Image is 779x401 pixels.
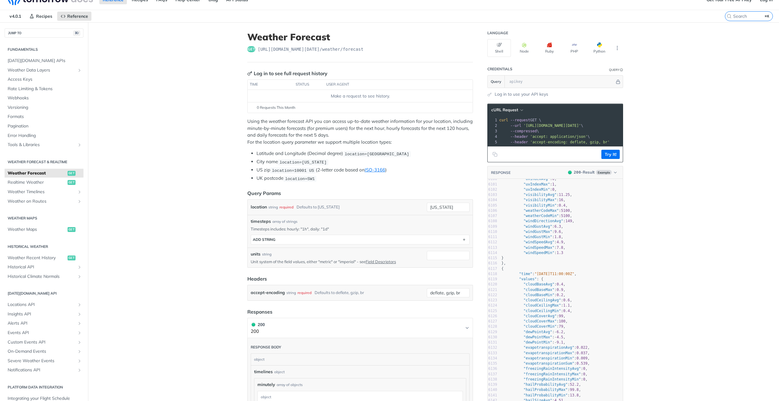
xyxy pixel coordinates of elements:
span: 1.1 [563,303,570,307]
span: 99 [559,314,563,318]
span: location=10001 US [272,168,314,173]
span: : , [501,272,577,276]
span: - [554,330,556,334]
span: Reference [67,13,88,19]
div: 1 [488,117,498,123]
span: : , [501,288,566,292]
span: curl [499,118,508,122]
div: 6121 [488,287,497,292]
div: 6114 [488,250,497,256]
span: : , [501,298,572,302]
span: 4.9 [557,240,563,244]
span: Versioning [8,105,82,111]
a: Error Handling [5,131,83,140]
span: 0 [552,187,554,192]
span: 0.4 [563,309,570,313]
span: "cloudCeilingMax" [523,303,561,307]
a: Log in to use your API keys [495,91,548,97]
span: 0.2 [557,293,563,297]
span: Formats [8,114,82,120]
span: Webhooks [8,95,82,101]
a: Reference [57,12,91,21]
h2: Weather Forecast & realtime [5,159,83,165]
span: : { [501,277,543,281]
button: Query [488,75,505,88]
span: "dewPointMax" [523,335,552,339]
span: : , [501,224,563,229]
a: Notifications APIShow subpages for Notifications API [5,366,83,375]
button: cURL Request [489,107,525,113]
button: Ruby [537,39,561,57]
div: 6106 [488,208,497,213]
a: On-Demand EventsShow subpages for On-Demand Events [5,347,83,356]
span: : , [501,187,557,192]
span: : , [501,240,566,244]
span: get [68,256,76,260]
span: : , [501,340,566,344]
span: "windSpeedMax" [523,245,554,250]
span: : , [501,282,566,286]
a: Events APIShow subpages for Events API [5,328,83,337]
span: 0 Requests This Month [257,105,295,110]
span: : , [501,309,572,313]
button: Node [512,39,536,57]
span: Severe Weather Events [8,358,76,364]
span: 200 [568,171,572,174]
div: 6113 [488,245,497,250]
span: "cloudCeilingAvg" [523,298,561,302]
span: location=[GEOGRAPHIC_DATA] [345,152,409,156]
span: Pagination [8,123,82,129]
span: : , [501,203,568,208]
span: https://api.tomorrow.io/v4/weather/forecast [258,46,364,52]
span: 6.2 [557,330,563,334]
span: 5100 [561,208,570,213]
span: "weatherCodeMax" [523,208,559,213]
button: Try It! [601,150,620,159]
button: Show subpages for Insights API [77,312,82,317]
span: "dewPointMin" [523,340,552,344]
a: Weather Data LayersShow subpages for Weather Data Layers [5,66,83,75]
span: "windSpeedMin" [523,251,554,255]
button: Hide [615,79,621,85]
span: "cloudCeilingMin" [523,309,561,313]
span: 79 [559,324,563,329]
a: Weather on RoutesShow subpages for Weather on Routes [5,197,83,206]
div: Query Params [247,189,281,197]
div: 6122 [488,292,497,298]
span: "cloudBaseAvg" [523,282,554,286]
span: "windGustAvg" [523,224,552,229]
th: user agent [324,80,460,90]
span: location=[US_STATE] [279,160,327,164]
div: 2 [488,123,498,128]
span: 200 [574,170,581,175]
span: "uvIndexMin" [523,187,550,192]
span: timesteps [251,218,271,225]
li: City name [257,158,473,165]
span: location=SW1 [285,176,315,181]
div: 6105 [488,203,497,208]
a: Locations APIShow subpages for Locations API [5,300,83,309]
span: "uvIndexMax" [523,182,550,186]
span: 0.4 [557,282,563,286]
div: Make a request to see history. [250,93,470,99]
div: 6101 [488,182,497,187]
span: : , [501,335,566,339]
span: get [68,227,76,232]
span: Access Keys [8,76,82,83]
button: Show subpages for On-Demand Events [77,349,82,354]
span: Weather Recent History [8,255,66,261]
div: string [262,252,271,257]
span: - [554,335,556,339]
div: array of strings [272,219,297,224]
a: ISO-3166 [365,167,385,173]
div: 4 [488,134,498,139]
button: Show subpages for Custom Events API [77,340,82,345]
span: 0.4 [559,203,566,208]
a: Formats [5,112,83,121]
span: Historical Climate Normals [8,274,76,280]
a: Weather Recent Historyget [5,253,83,263]
div: 6108 [488,219,497,224]
div: 3 [488,128,498,134]
span: "time" [519,272,532,276]
input: apikey [506,75,615,88]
